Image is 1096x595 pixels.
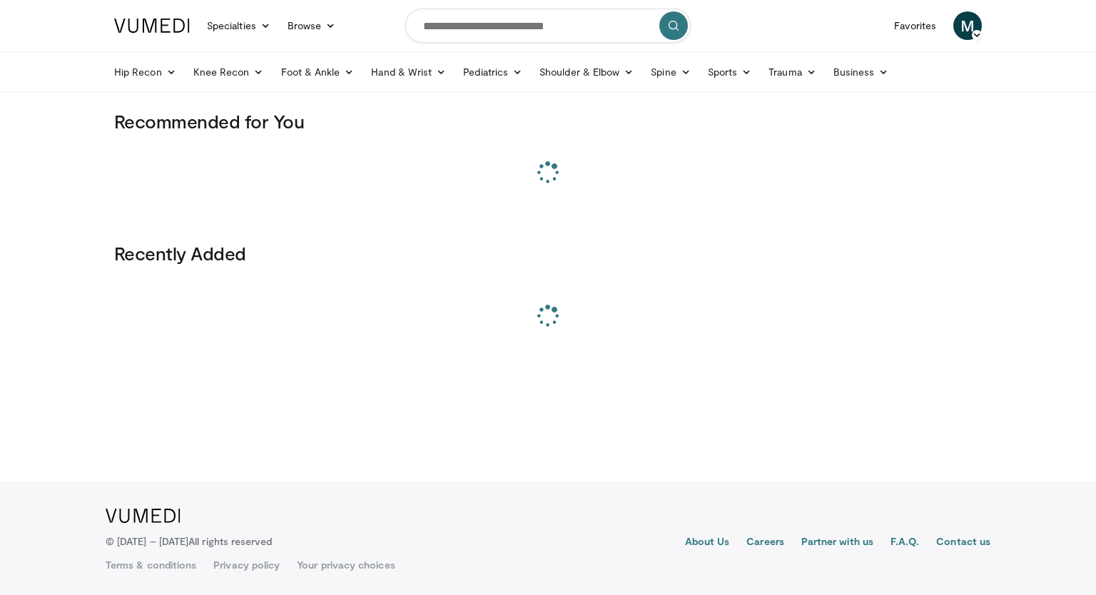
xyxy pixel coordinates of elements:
img: VuMedi Logo [106,509,181,523]
a: Your privacy choices [297,558,395,572]
img: VuMedi Logo [114,19,190,33]
h3: Recently Added [114,242,982,265]
a: Partner with us [801,534,873,551]
a: Sports [699,58,761,86]
a: Business [825,58,898,86]
a: Privacy policy [213,558,280,572]
a: Pediatrics [455,58,531,86]
a: Spine [642,58,699,86]
a: Specialties [198,11,279,40]
input: Search topics, interventions [405,9,691,43]
a: Careers [746,534,784,551]
a: Trauma [760,58,825,86]
a: Foot & Ankle [273,58,363,86]
h3: Recommended for You [114,110,982,133]
a: Browse [279,11,345,40]
a: Contact us [936,534,990,551]
a: Knee Recon [185,58,273,86]
a: Hip Recon [106,58,185,86]
span: All rights reserved [188,535,272,547]
a: About Us [685,534,730,551]
a: M [953,11,982,40]
a: Terms & conditions [106,558,196,572]
a: F.A.Q. [890,534,919,551]
a: Hand & Wrist [362,58,455,86]
a: Favorites [886,11,945,40]
p: © [DATE] – [DATE] [106,534,273,549]
a: Shoulder & Elbow [531,58,642,86]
